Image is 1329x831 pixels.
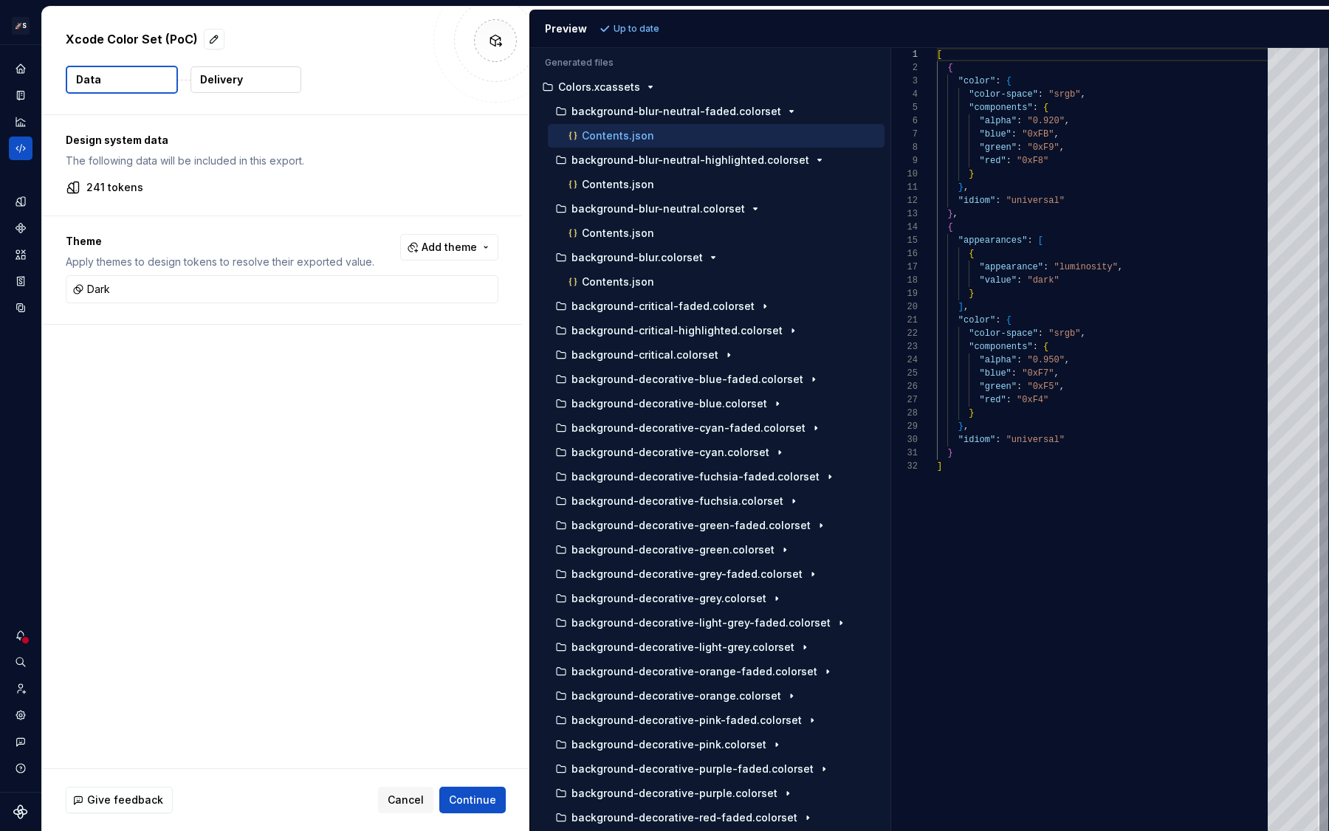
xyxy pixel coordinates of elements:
[958,315,995,325] span: "color"
[542,298,885,314] button: background-critical-faded.colorset
[190,66,301,93] button: Delivery
[548,225,885,241] button: Contents.json
[66,30,198,48] p: Xcode Color Set (PoC)
[542,590,885,607] button: background-decorative-grey.colorset
[958,235,1028,246] span: "appearances"
[995,76,1000,86] span: :
[891,141,918,154] div: 8
[571,252,703,263] p: background-blur.colorset
[542,566,885,582] button: background-decorative-grey-faded.colorset
[542,249,885,266] button: background-blur.colorset
[969,342,1032,352] span: "components"
[969,169,974,179] span: }
[964,182,969,193] span: ,
[1028,355,1065,365] span: "0.950"
[548,176,885,193] button: Contents.json
[378,787,433,813] button: Cancel
[1028,142,1060,153] span: "0xF9"
[995,196,1000,206] span: :
[891,168,918,181] div: 10
[9,57,32,80] a: Home
[3,10,38,41] button: 🚀S
[9,243,32,266] a: Assets
[542,542,885,558] button: background-decorative-green.colorset
[571,739,766,751] p: background-decorative-pink.colorset
[66,66,178,94] button: Data
[439,787,506,813] button: Continue
[9,296,32,320] a: Data sources
[891,420,918,433] div: 29
[542,323,885,339] button: background-critical-highlighted.colorset
[582,227,654,239] p: Contents.json
[1038,89,1043,100] span: :
[891,433,918,446] div: 30
[542,469,885,485] button: background-decorative-fuchsia-faded.colorset
[980,129,1012,139] span: "blue"
[9,730,32,754] button: Contact support
[1060,142,1065,153] span: ,
[571,520,811,531] p: background-decorative-green-faded.colorset
[542,639,885,655] button: background-decorative-light-grey.colorset
[542,785,885,801] button: background-decorative-purple.colorset
[1118,262,1123,272] span: ,
[891,261,918,274] div: 17
[9,269,32,293] a: Storybook stories
[388,793,424,807] span: Cancel
[9,137,32,160] a: Code automation
[980,382,1017,392] span: "green"
[891,194,918,207] div: 12
[891,274,918,287] div: 18
[958,435,995,445] span: "idiom"
[937,49,942,60] span: [
[571,812,797,824] p: background-decorative-red-faded.colorset
[1022,368,1054,379] span: "0xF7"
[571,398,767,410] p: background-decorative-blue.colorset
[891,380,918,393] div: 26
[1060,382,1065,392] span: ,
[1028,382,1060,392] span: "0xF5"
[571,763,814,775] p: background-decorative-purple-faded.colorset
[582,130,654,142] p: Contents.json
[891,460,918,473] div: 32
[958,196,995,206] span: "idiom"
[891,407,918,420] div: 28
[980,142,1017,153] span: "green"
[9,703,32,727] a: Settings
[9,216,32,240] a: Components
[1022,129,1054,139] span: "0xFB"
[545,57,876,69] p: Generated files
[953,209,958,219] span: ,
[9,650,32,674] button: Search ⌘K
[9,190,32,213] div: Design tokens
[958,182,964,193] span: }
[980,116,1017,126] span: "alpha"
[571,787,777,799] p: background-decorative-purple.colorset
[542,420,885,436] button: background-decorative-cyan-faded.colorset
[947,209,952,219] span: }
[9,110,32,134] a: Analytics
[1017,156,1048,166] span: "0xF8"
[969,103,1032,113] span: "components"
[536,79,885,95] button: Colors.xcassets
[1028,235,1033,246] span: :
[571,446,769,458] p: background-decorative-cyan.colorset
[1006,76,1012,86] span: {
[66,154,498,168] p: The following data will be included in this export.
[891,446,918,460] div: 31
[1065,116,1070,126] span: ,
[891,247,918,261] div: 16
[571,714,802,726] p: background-decorative-pink-faded.colorset
[891,367,918,380] div: 25
[1038,328,1043,339] span: :
[614,23,659,35] p: Up to date
[1054,368,1060,379] span: ,
[891,88,918,101] div: 4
